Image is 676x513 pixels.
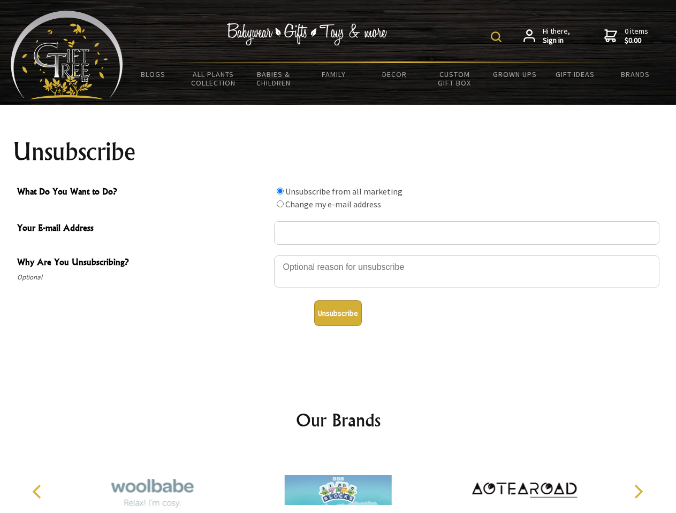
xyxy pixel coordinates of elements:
[17,271,269,284] span: Optional
[364,63,424,85] a: Decor
[21,407,655,433] h2: Our Brands
[604,27,648,45] a: 0 items$0.00
[285,186,402,197] label: Unsubscribe from all marketing
[17,185,269,200] span: What Do You Want to Do?
[543,36,570,45] strong: Sign in
[277,200,284,207] input: What Do You Want to Do?
[11,11,123,99] img: Babyware - Gifts - Toys and more...
[626,480,650,503] button: Next
[545,63,605,85] a: Gift Ideas
[13,139,664,165] h1: Unsubscribe
[484,63,545,85] a: Grown Ups
[123,63,184,85] a: BLOGS
[625,26,648,45] span: 0 items
[625,36,648,45] strong: $0.00
[304,63,364,85] a: Family
[27,480,50,503] button: Previous
[17,221,269,237] span: Your E-mail Address
[244,63,304,94] a: Babies & Children
[314,300,362,326] button: Unsubscribe
[491,32,502,42] img: product search
[184,63,244,94] a: All Plants Collection
[285,199,381,209] label: Change my e-mail address
[277,188,284,195] input: What Do You Want to Do?
[17,255,269,271] span: Why Are You Unsubscribing?
[274,255,659,287] textarea: Why Are You Unsubscribing?
[274,221,659,245] input: Your E-mail Address
[543,27,570,45] span: Hi there,
[605,63,666,85] a: Brands
[523,27,570,45] a: Hi there,Sign in
[227,23,388,45] img: Babywear - Gifts - Toys & more
[424,63,485,94] a: Custom Gift Box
